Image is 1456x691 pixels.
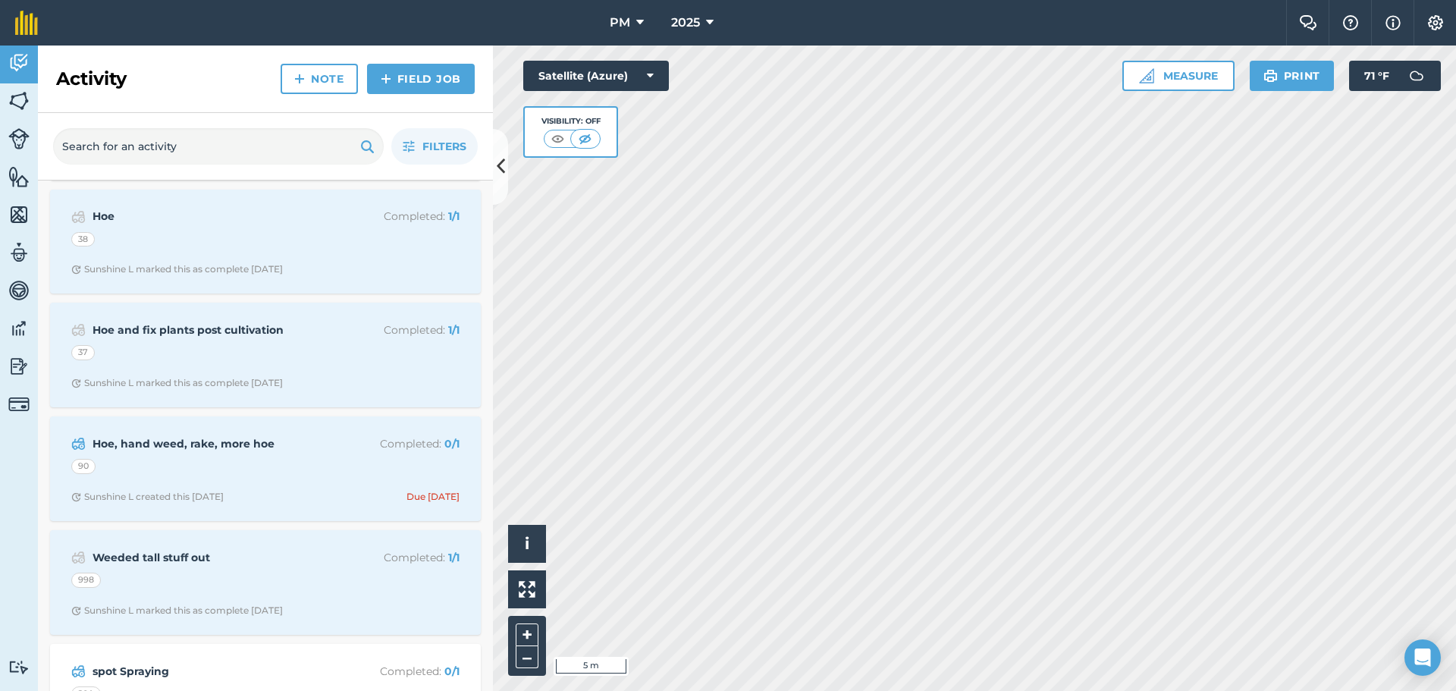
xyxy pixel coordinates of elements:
img: svg+xml;base64,PD94bWwgdmVyc2lvbj0iMS4wIiBlbmNvZGluZz0idXRmLTgiPz4KPCEtLSBHZW5lcmF0b3I6IEFkb2JlIE... [8,128,30,149]
img: Two speech bubbles overlapping with the left bubble in the forefront [1299,15,1317,30]
img: svg+xml;base64,PHN2ZyB4bWxucz0iaHR0cDovL3d3dy53My5vcmcvMjAwMC9zdmciIHdpZHRoPSIxOSIgaGVpZ2h0PSIyNC... [1263,67,1278,85]
img: svg+xml;base64,PD94bWwgdmVyc2lvbj0iMS4wIiBlbmNvZGluZz0idXRmLTgiPz4KPCEtLSBHZW5lcmF0b3I6IEFkb2JlIE... [8,394,30,415]
img: Clock with arrow pointing clockwise [71,378,81,388]
a: Hoe, hand weed, rake, more hoeCompleted: 0/190Clock with arrow pointing clockwiseSunshine L creat... [59,426,472,512]
button: i [508,525,546,563]
img: svg+xml;base64,PHN2ZyB4bWxucz0iaHR0cDovL3d3dy53My5vcmcvMjAwMC9zdmciIHdpZHRoPSIxNyIgaGVpZ2h0PSIxNy... [1385,14,1401,32]
strong: spot Spraying [93,663,333,680]
button: + [516,623,538,646]
strong: 0 / 1 [444,664,460,678]
img: svg+xml;base64,PD94bWwgdmVyc2lvbj0iMS4wIiBlbmNvZGluZz0idXRmLTgiPz4KPCEtLSBHZW5lcmF0b3I6IEFkb2JlIE... [71,208,86,226]
img: svg+xml;base64,PD94bWwgdmVyc2lvbj0iMS4wIiBlbmNvZGluZz0idXRmLTgiPz4KPCEtLSBHZW5lcmF0b3I6IEFkb2JlIE... [71,435,86,453]
p: Completed : [339,663,460,680]
button: Print [1250,61,1335,91]
img: fieldmargin Logo [15,11,38,35]
h2: Activity [56,67,127,91]
a: Weeded tall stuff outCompleted: 1/1998Clock with arrow pointing clockwiseSunshine L marked this a... [59,539,472,626]
span: 2025 [671,14,700,32]
img: svg+xml;base64,PHN2ZyB4bWxucz0iaHR0cDovL3d3dy53My5vcmcvMjAwMC9zdmciIHdpZHRoPSI1MCIgaGVpZ2h0PSI0MC... [548,131,567,146]
img: svg+xml;base64,PD94bWwgdmVyc2lvbj0iMS4wIiBlbmNvZGluZz0idXRmLTgiPz4KPCEtLSBHZW5lcmF0b3I6IEFkb2JlIE... [71,662,86,680]
p: Completed : [339,435,460,452]
a: Note [281,64,358,94]
a: Hoe and fix plants post cultivationCompleted: 1/137Clock with arrow pointing clockwiseSunshine L ... [59,312,472,398]
strong: 1 / 1 [448,323,460,337]
img: svg+xml;base64,PHN2ZyB4bWxucz0iaHR0cDovL3d3dy53My5vcmcvMjAwMC9zdmciIHdpZHRoPSI1NiIgaGVpZ2h0PSI2MC... [8,165,30,188]
div: 38 [71,232,95,247]
p: Completed : [339,322,460,338]
div: Sunshine L created this [DATE] [71,491,224,503]
img: svg+xml;base64,PD94bWwgdmVyc2lvbj0iMS4wIiBlbmNvZGluZz0idXRmLTgiPz4KPCEtLSBHZW5lcmF0b3I6IEFkb2JlIE... [71,548,86,567]
img: svg+xml;base64,PD94bWwgdmVyc2lvbj0iMS4wIiBlbmNvZGluZz0idXRmLTgiPz4KPCEtLSBHZW5lcmF0b3I6IEFkb2JlIE... [8,241,30,264]
img: svg+xml;base64,PHN2ZyB4bWxucz0iaHR0cDovL3d3dy53My5vcmcvMjAwMC9zdmciIHdpZHRoPSIxOSIgaGVpZ2h0PSIyNC... [360,137,375,155]
img: svg+xml;base64,PHN2ZyB4bWxucz0iaHR0cDovL3d3dy53My5vcmcvMjAwMC9zdmciIHdpZHRoPSI1NiIgaGVpZ2h0PSI2MC... [8,90,30,112]
div: Visibility: Off [541,115,601,127]
img: svg+xml;base64,PD94bWwgdmVyc2lvbj0iMS4wIiBlbmNvZGluZz0idXRmLTgiPz4KPCEtLSBHZW5lcmF0b3I6IEFkb2JlIE... [8,279,30,302]
span: 71 ° F [1364,61,1389,91]
img: A cog icon [1426,15,1445,30]
img: svg+xml;base64,PD94bWwgdmVyc2lvbj0iMS4wIiBlbmNvZGluZz0idXRmLTgiPz4KPCEtLSBHZW5lcmF0b3I6IEFkb2JlIE... [8,317,30,340]
img: svg+xml;base64,PD94bWwgdmVyc2lvbj0iMS4wIiBlbmNvZGluZz0idXRmLTgiPz4KPCEtLSBHZW5lcmF0b3I6IEFkb2JlIE... [8,660,30,674]
button: Satellite (Azure) [523,61,669,91]
img: Clock with arrow pointing clockwise [71,492,81,502]
div: 90 [71,459,96,474]
div: Due [DATE] [406,491,460,503]
p: Completed : [339,208,460,225]
strong: Weeded tall stuff out [93,549,333,566]
div: 37 [71,345,95,360]
div: 998 [71,573,101,588]
button: – [516,646,538,668]
img: Clock with arrow pointing clockwise [71,265,81,275]
img: svg+xml;base64,PD94bWwgdmVyc2lvbj0iMS4wIiBlbmNvZGluZz0idXRmLTgiPz4KPCEtLSBHZW5lcmF0b3I6IEFkb2JlIE... [71,321,86,339]
img: A question mark icon [1341,15,1360,30]
span: PM [610,14,630,32]
button: 71 °F [1349,61,1441,91]
img: svg+xml;base64,PHN2ZyB4bWxucz0iaHR0cDovL3d3dy53My5vcmcvMjAwMC9zdmciIHdpZHRoPSI1NiIgaGVpZ2h0PSI2MC... [8,203,30,226]
img: svg+xml;base64,PD94bWwgdmVyc2lvbj0iMS4wIiBlbmNvZGluZz0idXRmLTgiPz4KPCEtLSBHZW5lcmF0b3I6IEFkb2JlIE... [8,355,30,378]
span: i [525,534,529,553]
a: Field Job [367,64,475,94]
strong: 1 / 1 [448,551,460,564]
img: svg+xml;base64,PHN2ZyB4bWxucz0iaHR0cDovL3d3dy53My5vcmcvMjAwMC9zdmciIHdpZHRoPSI1MCIgaGVpZ2h0PSI0MC... [576,131,595,146]
img: svg+xml;base64,PHN2ZyB4bWxucz0iaHR0cDovL3d3dy53My5vcmcvMjAwMC9zdmciIHdpZHRoPSIxNCIgaGVpZ2h0PSIyNC... [294,70,305,88]
span: Filters [422,138,466,155]
strong: Hoe and fix plants post cultivation [93,322,333,338]
a: HoeCompleted: 1/138Clock with arrow pointing clockwiseSunshine L marked this as complete [DATE] [59,199,472,285]
button: Filters [391,128,478,165]
img: Clock with arrow pointing clockwise [71,606,81,616]
img: svg+xml;base64,PD94bWwgdmVyc2lvbj0iMS4wIiBlbmNvZGluZz0idXRmLTgiPz4KPCEtLSBHZW5lcmF0b3I6IEFkb2JlIE... [8,52,30,74]
div: Sunshine L marked this as complete [DATE] [71,263,283,275]
img: Ruler icon [1139,68,1154,83]
button: Measure [1122,61,1235,91]
div: Sunshine L marked this as complete [DATE] [71,605,283,617]
strong: 0 / 1 [444,437,460,451]
strong: Hoe [93,208,333,225]
strong: Hoe, hand weed, rake, more hoe [93,435,333,452]
div: Sunshine L marked this as complete [DATE] [71,377,283,389]
img: Four arrows, one pointing top left, one top right, one bottom right and the last bottom left [519,581,535,598]
strong: 1 / 1 [448,209,460,223]
p: Completed : [339,549,460,566]
div: Open Intercom Messenger [1404,639,1441,676]
img: svg+xml;base64,PD94bWwgdmVyc2lvbj0iMS4wIiBlbmNvZGluZz0idXRmLTgiPz4KPCEtLSBHZW5lcmF0b3I6IEFkb2JlIE... [1401,61,1432,91]
img: svg+xml;base64,PHN2ZyB4bWxucz0iaHR0cDovL3d3dy53My5vcmcvMjAwMC9zdmciIHdpZHRoPSIxNCIgaGVpZ2h0PSIyNC... [381,70,391,88]
input: Search for an activity [53,128,384,165]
